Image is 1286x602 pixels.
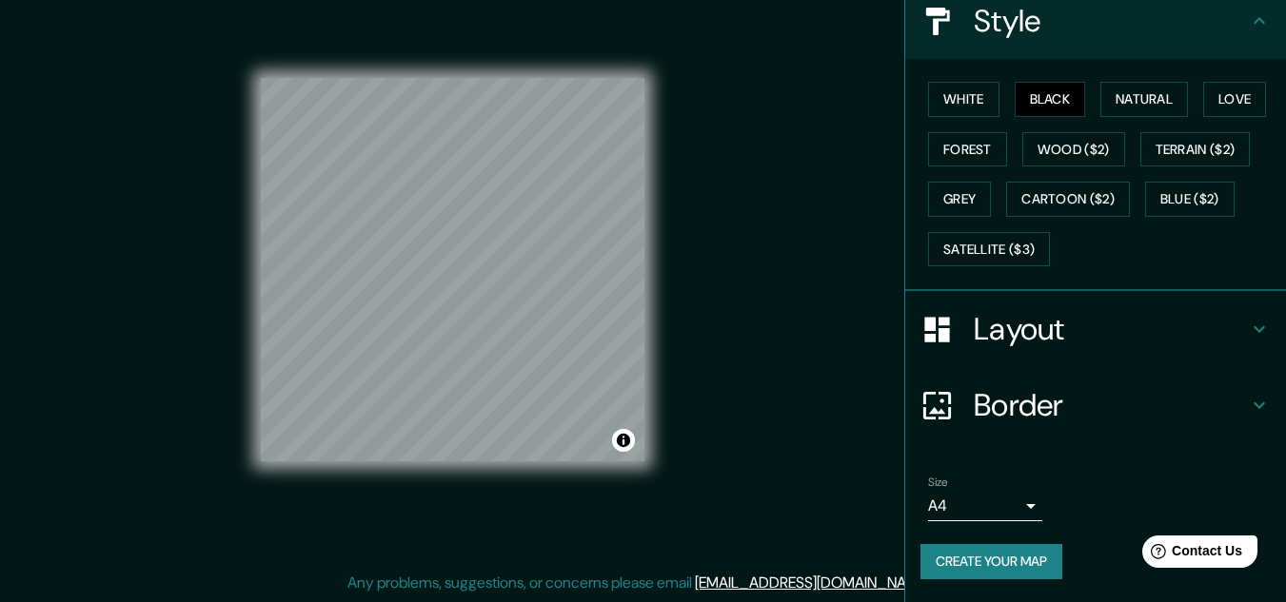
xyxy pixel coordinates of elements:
[612,429,635,452] button: Toggle attribution
[1140,132,1251,167] button: Terrain ($2)
[347,572,933,594] p: Any problems, suggestions, or concerns please email .
[1145,182,1235,217] button: Blue ($2)
[1015,82,1086,117] button: Black
[974,2,1248,40] h4: Style
[974,310,1248,348] h4: Layout
[1100,82,1188,117] button: Natural
[928,132,1007,167] button: Forest
[695,573,930,592] a: [EMAIL_ADDRESS][DOMAIN_NAME]
[1117,528,1265,581] iframe: Help widget launcher
[261,78,644,461] canvas: Map
[1022,132,1125,167] button: Wood ($2)
[928,82,999,117] button: White
[928,475,948,491] label: Size
[928,232,1050,267] button: Satellite ($3)
[920,544,1062,579] button: Create your map
[974,386,1248,424] h4: Border
[905,367,1286,443] div: Border
[905,291,1286,367] div: Layout
[1006,182,1130,217] button: Cartoon ($2)
[928,182,991,217] button: Grey
[1203,82,1266,117] button: Love
[928,491,1042,521] div: A4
